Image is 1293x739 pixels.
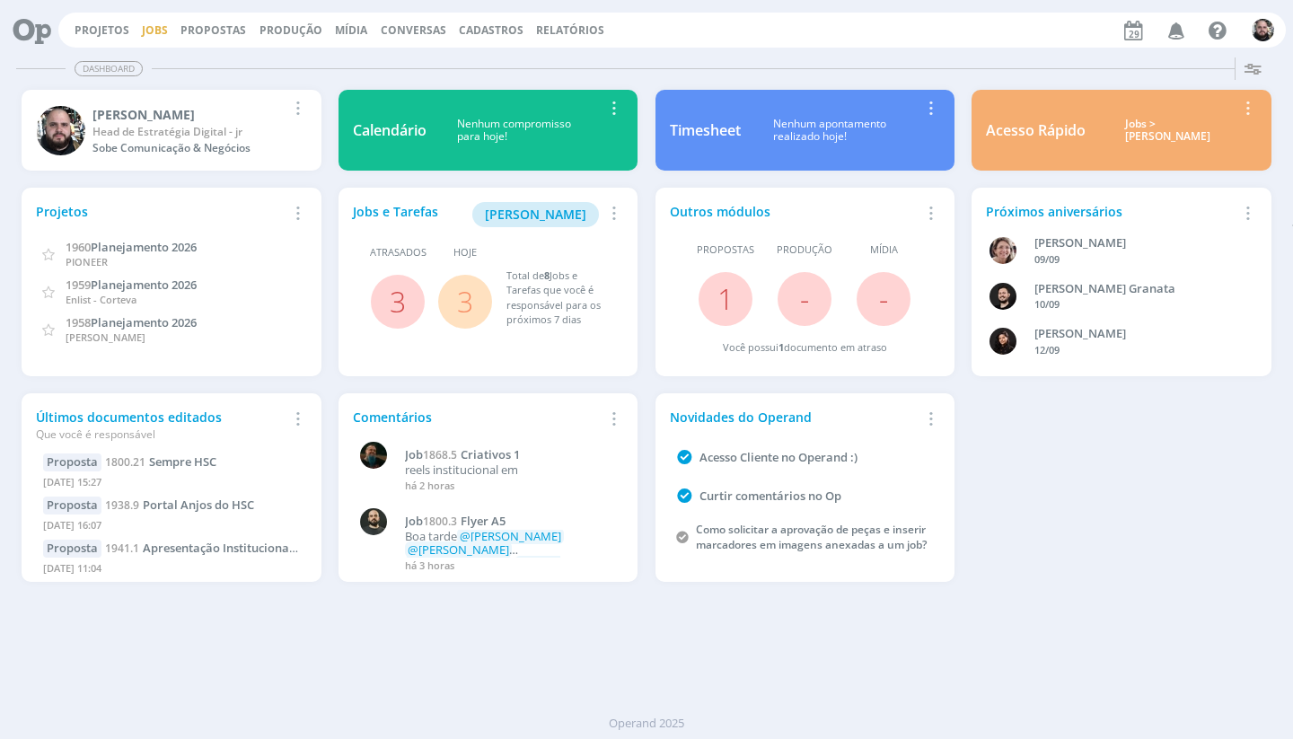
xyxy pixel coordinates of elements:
a: Acesso Cliente no Operand :) [699,449,858,465]
span: Propostas [180,22,246,38]
span: Dashboard [75,61,143,76]
p: reels institucional em [405,463,615,478]
div: Total de Jobs e Tarefas que você é responsável para os próximos 7 dias [506,268,606,328]
a: G[PERSON_NAME]Head de Estratégia Digital - jrSobe Comunicação & Negócios [22,90,321,171]
a: Projetos [75,22,129,38]
div: Projetos [36,202,286,221]
span: [PERSON_NAME] [485,206,586,223]
span: Atrasados [370,245,427,260]
div: Aline Beatriz Jackisch [1034,234,1237,252]
div: Sobe Comunicação & Negócios [92,140,286,156]
a: Conversas [381,22,446,38]
div: Calendário [353,119,427,141]
div: Últimos documentos editados [36,408,286,443]
span: - [800,279,809,318]
div: [DATE] 11:04 [43,558,300,584]
span: 1800.3 [423,514,457,529]
span: @[PERSON_NAME] [408,556,509,572]
span: [PERSON_NAME] [66,330,145,344]
span: há 3 horas [405,559,454,572]
span: 09/09 [1034,252,1060,266]
div: Head de Estratégia Digital - jr [92,124,286,140]
div: Timesheet [670,119,741,141]
button: Conversas [375,23,452,38]
span: Criativos 1 [461,446,520,462]
a: TimesheetNenhum apontamentorealizado hoje! [655,90,955,171]
button: Cadastros [453,23,529,38]
img: L [990,328,1016,355]
button: Relatórios [531,23,610,38]
div: Comentários [353,408,603,427]
a: 1938.9Portal Anjos do HSC [105,497,254,513]
div: [DATE] 16:07 [43,515,300,541]
a: Job1800.3Flyer A5 [405,515,615,529]
span: 1 [778,340,784,354]
div: Jobs e Tarefas [353,202,603,227]
span: Planejamento 2026 [91,239,197,255]
span: 1960 [66,239,91,255]
span: 1868.5 [423,447,457,462]
span: 1800.21 [105,454,145,470]
div: Outros módulos [670,202,919,221]
div: Proposta [43,540,101,558]
button: Mídia [330,23,373,38]
img: B [990,283,1016,310]
a: 1800.21Sempre HSC [105,453,216,470]
span: Sempre HSC [149,453,216,470]
span: Portal Anjos do HSC [143,497,254,513]
div: Jobs > [PERSON_NAME] [1099,118,1236,144]
img: A [990,237,1016,264]
span: 12/09 [1034,343,1060,356]
div: Luana da Silva de Andrade [1034,325,1237,343]
div: Que você é responsável [36,427,286,443]
a: 1 [717,279,734,318]
span: 1941.1 [105,541,139,556]
span: Cadastros [459,22,523,38]
span: Produção [777,242,832,258]
a: Produção [259,22,322,38]
div: Bruno Corralo Granata [1034,280,1237,298]
button: Propostas [175,23,251,38]
div: Acesso Rápido [986,119,1086,141]
button: Jobs [136,23,173,38]
a: [PERSON_NAME] [472,205,599,222]
span: Apresentação Institucional Uniggel Sementes [143,540,393,556]
span: Planejamento 2026 [91,314,197,330]
img: G [36,106,85,155]
span: - [879,279,888,318]
span: 8 [544,268,550,282]
button: [PERSON_NAME] [472,202,599,227]
a: 3 [457,282,473,321]
span: PIONEER [66,255,108,268]
img: G [1252,19,1274,41]
div: Nenhum compromisso para hoje! [427,118,603,144]
span: 10/09 [1034,297,1060,311]
div: Novidades do Operand [670,408,919,427]
a: Relatórios [536,22,604,38]
span: @[PERSON_NAME] [408,541,509,558]
a: 1958Planejamento 2026 [66,313,197,330]
a: Job1868.5Criativos 1 [405,448,615,462]
span: Propostas [697,242,754,258]
img: P [360,508,387,535]
span: 1938.9 [105,497,139,513]
button: Produção [254,23,328,38]
div: Proposta [43,497,101,515]
span: Planejamento 2026 [91,277,197,293]
a: 1959Planejamento 2026 [66,276,197,293]
div: Nenhum apontamento realizado hoje! [741,118,919,144]
button: Projetos [69,23,135,38]
span: Mídia [870,242,898,258]
a: Como solicitar a aprovação de peças e inserir marcadores em imagens anexadas a um job? [696,522,927,552]
a: Jobs [142,22,168,38]
span: há 2 horas [405,479,454,492]
div: Próximos aniversários [986,202,1236,221]
a: Curtir comentários no Op [699,488,841,504]
div: Proposta [43,453,101,471]
div: Giovani Souza [92,105,286,124]
span: Flyer A5 [461,513,506,529]
a: 1941.1Apresentação Institucional Uniggel Sementes [105,540,393,556]
a: 1960Planejamento 2026 [66,238,197,255]
a: 3 [390,282,406,321]
img: M [360,442,387,469]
